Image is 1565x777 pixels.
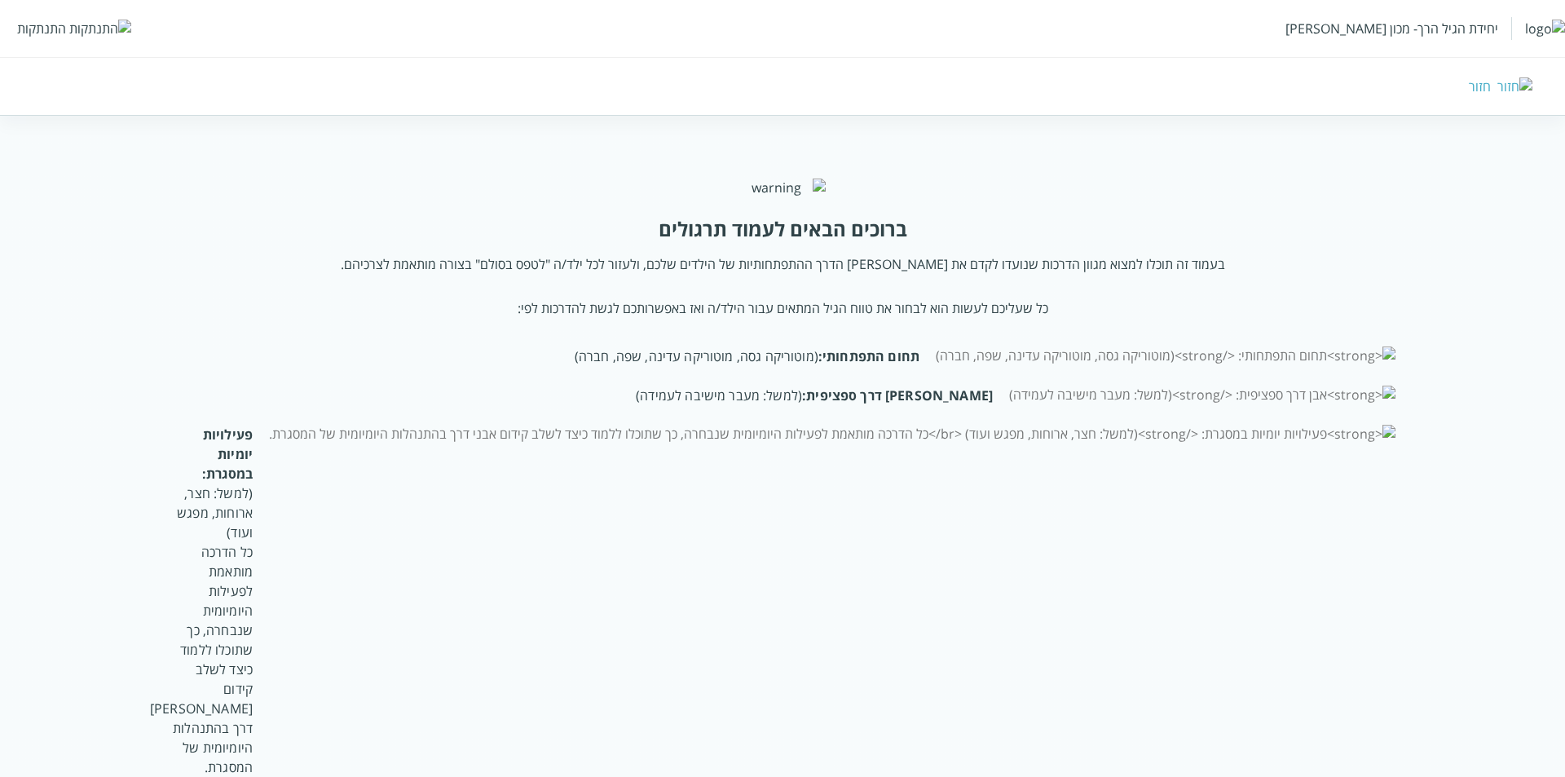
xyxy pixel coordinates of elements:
[739,179,826,196] img: warning
[1497,77,1532,95] img: חזור
[659,216,907,242] div: ברוכים הבאים לעמוד תרגולים
[17,20,66,38] div: התנתקות
[69,20,131,38] img: התנתקות
[1285,20,1498,38] div: יחידת הגיל הרך- מכון [PERSON_NAME]
[170,425,253,777] div: (למשל: חצר, ארוחות, מפגש ועוד) כל הדרכה מותאמת לפעילות היומיומית שנבחרה, כך שתוכלו ללמוד כיצד לשל...
[518,299,1048,317] p: כל שעליכם לעשות הוא לבחור את טווח הגיל המתאים עבור הילד/ה ואז באפשרותכם לגשת להדרכות לפי:
[341,255,1225,273] p: בעמוד זה תוכלו למצוא מגוון הדרכות שנועדו לקדם את [PERSON_NAME] הדרך ההתפתחותיות של הילדים שלכם, ו...
[936,347,1395,364] img: <strong>תחום התפתחותי: </strong>(מוטוריקה גסה, מוטוריקה עדינה, שפה, חברה)
[170,386,993,405] div: (למשל: מעבר מישיבה לעמידה)
[802,386,993,404] strong: [PERSON_NAME] דרך ספציפית:
[269,425,1395,443] img: <strong>פעילויות יומיות במסגרת: </strong>(למשל: חצר, ארוחות, מפגש ועוד) <br/>כל הדרכה מותאמת לפעי...
[1525,20,1565,38] img: logo
[818,347,919,365] strong: תחום התפתחותי:
[1469,77,1491,95] div: חזור
[202,426,253,483] strong: פעילויות יומיות במסגרת:
[1009,386,1395,404] img: <strong>אבן דרך ספציפית: </strong>(למשל: מעבר מישיבה לעמידה)
[170,347,919,366] div: (מוטוריקה גסה, מוטוריקה עדינה, שפה, חברה)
